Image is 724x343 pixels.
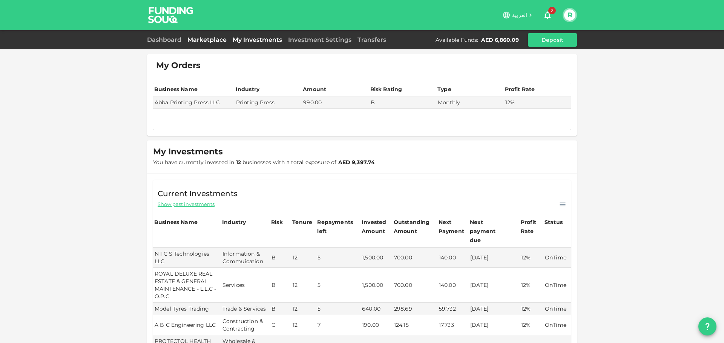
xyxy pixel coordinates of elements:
[393,248,437,268] td: 700.00
[520,248,543,268] td: 12%
[291,268,316,303] td: 12
[271,218,286,227] div: Risk
[153,315,221,335] td: A B C Engineering LLC
[291,315,316,335] td: 12
[316,303,360,315] td: 5
[302,96,369,109] td: 990.00
[564,9,575,21] button: R
[520,268,543,303] td: 12%
[360,248,393,268] td: 1,500.00
[362,218,391,236] div: Invested Amount
[316,268,360,303] td: 5
[469,303,520,315] td: [DATE]
[470,218,508,245] div: Next payment due
[436,96,503,109] td: Monthly
[370,85,402,94] div: Risk Rating
[543,303,571,315] td: OnTime
[369,96,436,109] td: B
[317,218,355,236] div: Repayments left
[481,36,519,44] div: AED 6,860.09
[291,303,316,315] td: 12
[154,218,198,227] div: Business Name
[292,218,312,227] div: Tenure
[360,315,393,335] td: 190.00
[360,268,393,303] td: 1,500.00
[285,36,354,43] a: Investment Settings
[520,315,543,335] td: 12%
[698,317,716,335] button: question
[222,218,246,227] div: Industry
[221,248,270,268] td: Information & Commuication
[439,218,468,236] div: Next Payment
[394,218,431,236] div: Outstanding Amount
[270,303,291,315] td: B
[436,36,478,44] div: Available Funds :
[540,8,555,23] button: 2
[469,315,520,335] td: [DATE]
[270,268,291,303] td: B
[543,268,571,303] td: OnTime
[528,33,577,47] button: Deposit
[270,248,291,268] td: B
[521,218,542,236] div: Profit Rate
[545,218,563,227] div: Status
[221,315,270,335] td: Construction & Contracting
[153,303,221,315] td: Model Tyres Trading
[393,315,437,335] td: 124.15
[437,268,469,303] td: 140.00
[270,315,291,335] td: C
[437,85,452,94] div: Type
[360,303,393,315] td: 640.00
[147,36,184,43] a: Dashboard
[512,12,527,18] span: العربية
[543,315,571,335] td: OnTime
[469,268,520,303] td: [DATE]
[235,96,302,109] td: Printing Press
[153,159,375,166] span: You have currently invested in businesses with a total exposure of
[156,60,201,71] span: My Orders
[158,201,215,208] span: Show past investments
[154,85,198,94] div: Business Name
[354,36,389,43] a: Transfers
[291,248,316,268] td: 12
[543,248,571,268] td: OnTime
[393,303,437,315] td: 298.69
[221,303,270,315] td: Trade & Services
[437,315,469,335] td: 17.733
[393,268,437,303] td: 700.00
[469,248,520,268] td: [DATE]
[505,85,535,94] div: Profit Rate
[303,85,326,94] div: Amount
[236,159,241,166] strong: 12
[437,248,469,268] td: 140.00
[153,96,235,109] td: Abba Printing Press LLC
[158,188,238,200] span: Current Investments
[316,248,360,268] td: 5
[153,146,223,157] span: My Investments
[153,268,221,303] td: ROYAL DELUXE REAL ESTATE & GENERAL MAINTENANCE - L.L.C - O.P.C
[338,159,375,166] strong: AED 9,397.74
[548,7,556,14] span: 2
[221,268,270,303] td: Services
[184,36,230,43] a: Marketplace
[316,315,360,335] td: 7
[153,248,221,268] td: N I C S Technologies LLC
[520,303,543,315] td: 12%
[230,36,285,43] a: My Investments
[437,303,469,315] td: 59.732
[236,85,259,94] div: Industry
[504,96,571,109] td: 12%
